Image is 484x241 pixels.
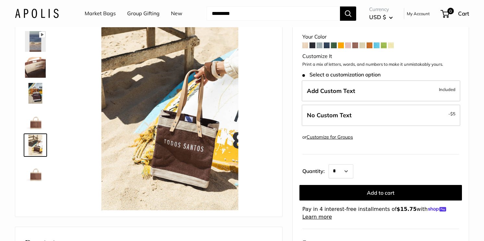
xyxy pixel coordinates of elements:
span: $5 [450,111,455,116]
img: Petite Market Bag in Mustang [25,57,46,78]
span: Included [439,86,455,93]
label: Quantity: [302,162,329,178]
a: Petite Market Bag in Mustang [24,133,47,157]
button: Add to cart [299,185,462,201]
div: or [302,133,353,142]
img: Apolis [15,9,59,18]
span: Cart [458,10,469,17]
span: Currency [369,5,393,14]
span: Select a customization option [302,72,381,78]
img: Petite Market Bag in Mustang [25,109,46,130]
label: Add Custom Text [302,80,460,102]
a: Market Bags [85,9,116,18]
img: Petite Market Bag in Mustang [67,5,272,210]
div: Your Color [302,32,459,42]
span: Add Custom Text [307,87,355,95]
label: Leave Blank [302,105,460,126]
a: Petite Market Bag in Mustang [24,108,47,131]
span: No Custom Text [307,111,352,119]
span: USD $ [369,14,386,20]
span: 0 [447,8,454,14]
img: Petite Market Bag in Mustang [25,135,46,155]
span: - [448,110,455,118]
a: Petite Market Bag in Mustang [24,82,47,105]
button: Search [340,6,356,21]
img: Petite Market Bag in Mustang [25,83,46,104]
img: Petite Market Bag in Mustang [25,161,46,181]
input: Search... [207,6,340,21]
a: Group Gifting [127,9,160,18]
a: Petite Market Bag in Mustang [24,56,47,79]
a: Petite Market Bag in Mustang [24,159,47,183]
a: Petite Market Bag in Mustang [24,30,47,53]
a: Customize for Groups [307,134,353,140]
a: My Account [407,10,430,17]
button: USD $ [369,12,393,22]
a: New [171,9,182,18]
p: Print a mix of letters, words, and numbers to make it unmistakably yours. [302,61,459,68]
div: Customize It [302,52,459,61]
img: Petite Market Bag in Mustang [25,31,46,52]
a: 0 Cart [441,8,469,19]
